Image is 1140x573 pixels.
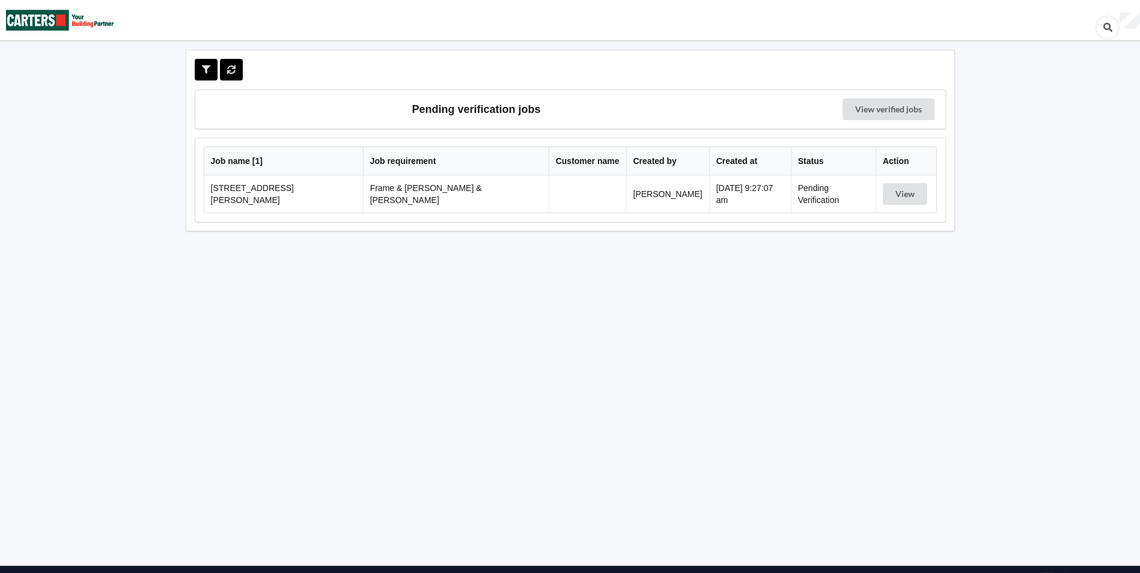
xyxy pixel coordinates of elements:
div: User Profile [1120,13,1140,29]
th: Customer name [549,147,626,175]
td: [PERSON_NAME] [626,175,709,213]
th: Created by [626,147,709,175]
td: Pending Verification [791,175,876,213]
th: Created at [709,147,791,175]
td: Frame & [PERSON_NAME] & [PERSON_NAME] [363,175,549,213]
td: [STREET_ADDRESS][PERSON_NAME] [204,175,363,213]
img: Carters [6,1,114,40]
a: View [883,189,930,199]
a: View verified jobs [843,99,934,120]
h3: Pending verification jobs [204,99,749,120]
th: Action [876,147,936,175]
th: Job requirement [363,147,549,175]
td: [DATE] 9:27:07 am [709,175,791,213]
th: Status [791,147,876,175]
button: View [883,183,927,205]
th: Job name [ 1 ] [204,147,363,175]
